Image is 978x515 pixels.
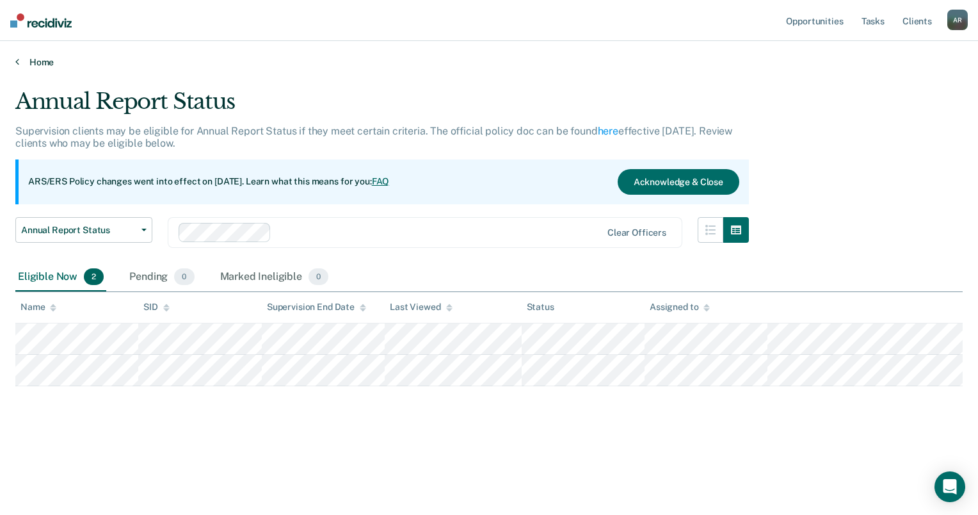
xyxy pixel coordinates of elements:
[218,263,332,291] div: Marked Ineligible0
[309,268,328,285] span: 0
[598,125,618,137] a: here
[947,10,968,30] button: AR
[372,176,390,186] a: FAQ
[127,263,196,291] div: Pending0
[28,176,389,188] p: ARS/ERS Policy changes went into effect on [DATE]. Learn what this means for you:
[15,56,963,68] a: Home
[15,263,106,291] div: Eligible Now2
[390,302,452,313] div: Last Viewed
[15,125,732,149] p: Supervision clients may be eligible for Annual Report Status if they meet certain criteria. The o...
[947,10,968,30] div: A R
[174,268,194,285] span: 0
[21,225,136,236] span: Annual Report Status
[10,13,72,28] img: Recidiviz
[15,217,152,243] button: Annual Report Status
[618,169,739,195] button: Acknowledge & Close
[607,227,666,238] div: Clear officers
[84,268,104,285] span: 2
[527,302,554,313] div: Status
[20,302,56,313] div: Name
[143,302,170,313] div: SID
[267,302,366,313] div: Supervision End Date
[934,471,965,502] div: Open Intercom Messenger
[650,302,710,313] div: Assigned to
[15,88,749,125] div: Annual Report Status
